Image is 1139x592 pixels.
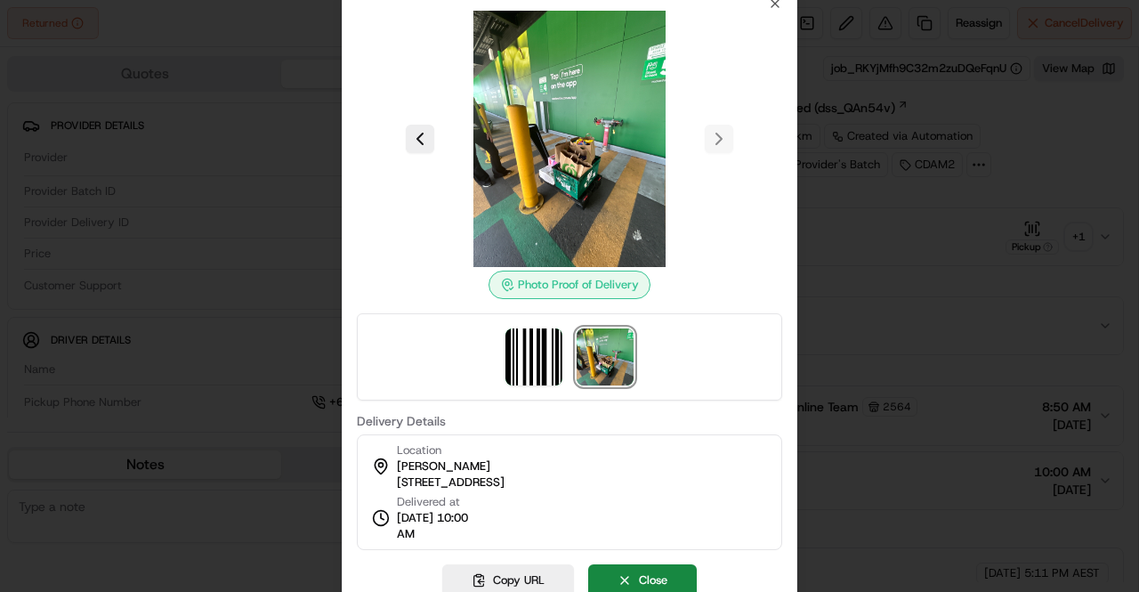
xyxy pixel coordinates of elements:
span: Location [397,442,441,458]
img: photo_proof_of_delivery image [441,11,698,267]
span: [DATE] 10:00 AM [397,510,479,542]
span: Delivered at [397,494,479,510]
span: [STREET_ADDRESS] [397,474,505,491]
span: [PERSON_NAME] [397,458,490,474]
label: Delivery Details [357,415,782,427]
div: Photo Proof of Delivery [489,271,650,299]
img: photo_proof_of_delivery image [577,328,634,385]
img: barcode_scan_on_pickup image [505,328,562,385]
